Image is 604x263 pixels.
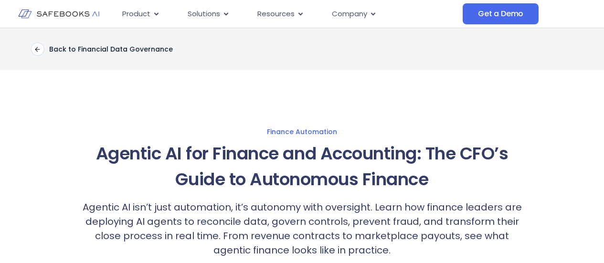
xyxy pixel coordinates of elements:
span: Get a Demo [478,9,523,19]
a: Back to Financial Data Governance [31,42,173,56]
nav: Menu [115,5,463,23]
a: Get a Demo [463,3,539,24]
span: Company [332,9,367,20]
p: Agentic AI isn’t just automation, it’s autonomy with oversight. Learn how finance leaders are dep... [77,200,528,257]
h1: Agentic AI for Finance and Accounting: The CFO’s Guide to Autonomous Finance [77,141,528,192]
div: Menu Toggle [115,5,463,23]
span: Product [122,9,150,20]
p: Back to Financial Data Governance [49,45,173,53]
span: Resources [257,9,295,20]
span: Solutions [188,9,220,20]
a: Finance Automation [10,127,594,136]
